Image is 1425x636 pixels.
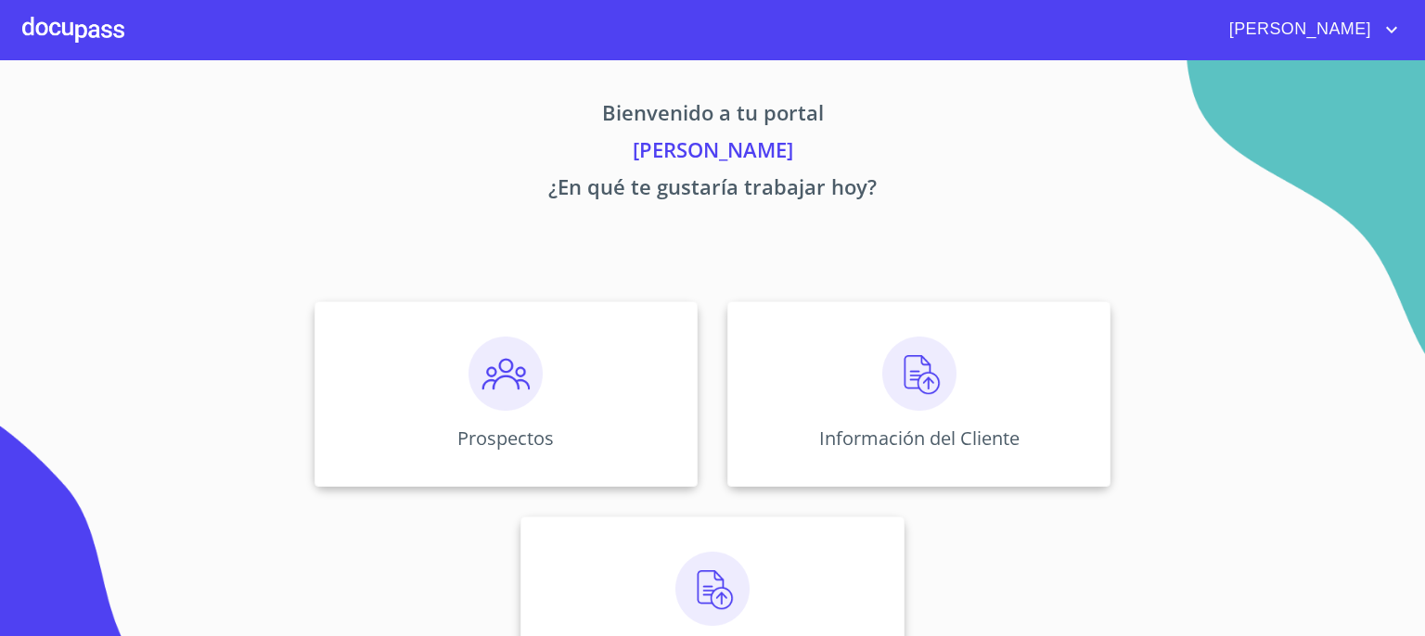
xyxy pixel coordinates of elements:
span: [PERSON_NAME] [1215,15,1380,45]
p: Bienvenido a tu portal [141,97,1284,134]
img: carga.png [882,337,956,411]
img: prospectos.png [469,337,543,411]
button: account of current user [1215,15,1403,45]
p: ¿En qué te gustaría trabajar hoy? [141,172,1284,209]
img: carga.png [675,552,750,626]
p: Información del Cliente [819,426,1020,451]
p: [PERSON_NAME] [141,134,1284,172]
p: Prospectos [457,426,554,451]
